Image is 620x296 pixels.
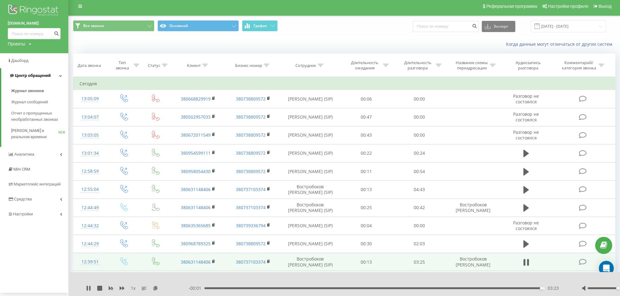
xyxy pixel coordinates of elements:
td: 00:00 [393,90,445,108]
span: Настройки [13,212,33,216]
td: 00:22 [340,144,393,162]
span: Центр обращений [15,73,51,78]
a: 380968789325 [181,241,211,247]
span: Журнал сообщений [11,99,48,105]
a: 380738809572 [236,114,266,120]
td: 00:42 [393,199,445,217]
td: 00:25 [340,199,393,217]
div: 13:04:07 [80,111,101,123]
div: 12:44:32 [80,220,101,232]
input: Поиск по номеру [8,28,61,39]
td: 00:06 [340,90,393,108]
td: [PERSON_NAME] (SIP) [280,235,340,253]
td: 03:25 [393,253,445,271]
td: [PERSON_NAME] (SIP) [280,126,340,144]
td: 00:13 [340,253,393,271]
td: [PERSON_NAME] (SIP) [280,90,340,108]
a: 380738809572 [236,132,266,138]
img: Ringostat logo [8,3,61,19]
div: Accessibility label [616,287,619,289]
a: 380739336794 [236,223,266,228]
div: 12:44:29 [80,238,101,250]
td: Востробоков [PERSON_NAME] [446,253,501,271]
a: 380631148406 [181,204,211,210]
td: [PERSON_NAME] (SIP) [280,108,340,126]
td: 00:00 [393,126,445,144]
a: 380631148406 [181,259,211,265]
td: [PERSON_NAME] (SIP) [280,162,340,181]
td: [PERSON_NAME] (SIP) [280,144,340,162]
span: Реферальная программа [486,4,537,9]
a: 380738809572 [236,241,266,247]
div: Дата звонка [78,63,101,68]
div: 12:58:59 [80,165,101,177]
button: Основной [157,20,239,31]
div: Длительность разговора [401,60,434,71]
td: 02:03 [393,235,445,253]
a: 380954599111 [181,150,211,156]
td: 00:00 [393,217,445,235]
div: Тип звонка [112,60,132,71]
div: Сотрудник [295,63,316,68]
span: Mini CRM [13,167,30,171]
td: 00:30 [340,235,393,253]
a: Когда данные могут отличаться от других систем [506,41,615,47]
div: Клиент [187,63,201,68]
td: 00:05 [340,271,393,289]
a: Журнал сообщений [11,96,68,108]
a: [PERSON_NAME] в реальном времениNEW [11,125,68,143]
div: Аудиозапись разговора [508,60,548,71]
td: Востробоков [PERSON_NAME] [446,199,501,217]
a: 380737103374 [236,204,266,210]
span: - 00:01 [189,285,204,291]
td: [PERSON_NAME] (SIP) [280,271,340,289]
td: 04:43 [393,181,445,199]
span: Маркетплейс интеграций [14,182,61,186]
div: 12:39:51 [80,256,101,268]
div: Название схемы переадресации [455,60,488,71]
td: Сегодня [73,78,615,90]
input: Поиск по номеру [413,21,479,32]
td: Востробоков [PERSON_NAME] (SIP) [280,253,340,271]
a: 380737103374 [236,186,266,192]
a: 380737103374 [236,259,266,265]
div: Длительность ожидания [348,60,381,71]
div: 13:05:09 [80,93,101,105]
div: Open Intercom Messenger [599,261,614,276]
a: 380672011549 [181,132,211,138]
a: 380738809572 [236,150,266,156]
div: Статус [148,63,160,68]
td: [PERSON_NAME] (SIP) [280,217,340,235]
div: Проекты [8,41,25,47]
a: 380631148406 [181,186,211,192]
div: 12:55:04 [80,183,101,195]
a: 380958054430 [181,168,211,174]
span: [PERSON_NAME] в реальном времени [11,128,58,140]
div: Accessibility label [540,287,543,289]
span: 03:23 [548,285,559,291]
div: 13:01:34 [80,147,101,159]
td: 00:11 [340,162,393,181]
td: Востробоков [PERSON_NAME] (SIP) [280,199,340,217]
td: 00:04 [340,217,393,235]
button: Все звонки [73,20,154,31]
button: Экспорт [482,21,515,32]
span: Все звонки [83,23,104,28]
a: 380738809572 [236,96,266,102]
a: 380502957033 [181,114,211,120]
span: Разговор не состоялся [513,129,539,141]
span: Журнал звонков [11,88,44,94]
div: Бизнес номер [235,63,262,68]
div: 13:03:05 [80,129,101,141]
td: 00:13 [340,181,393,199]
td: 00:00 [393,108,445,126]
span: Аналитика [14,152,34,157]
span: Разговор не состоялся [513,220,539,231]
span: Настройки профиля [548,4,588,9]
span: Разговор не состоялся [513,93,539,105]
span: Отчет о пропущенных необработанных звонках [11,110,65,123]
div: Комментарий/категория звонка [561,60,597,71]
span: Выход [599,4,612,9]
span: 1 x [131,285,135,291]
a: 380668829919 [181,96,211,102]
